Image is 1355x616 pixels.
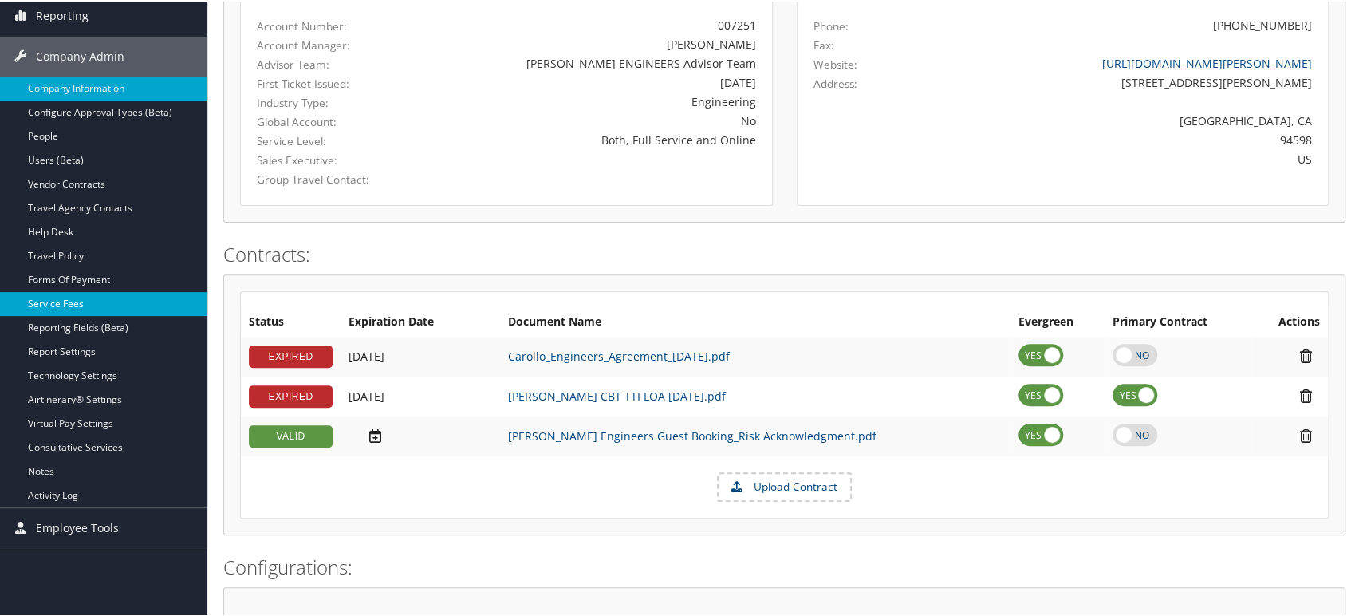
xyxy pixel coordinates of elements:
label: First Ticket Issued: [257,74,407,90]
div: [PHONE_NUMBER] [1213,15,1312,32]
div: [PERSON_NAME] [431,34,756,51]
div: EXPIRED [249,344,333,366]
label: Upload Contract [719,472,850,500]
label: Website: [813,55,857,71]
a: [URL][DOMAIN_NAME][PERSON_NAME] [1102,54,1312,69]
h2: Configurations: [223,552,1345,579]
th: Document Name [500,306,1010,335]
label: Global Account: [257,113,407,128]
label: Phone: [813,17,849,33]
label: Group Travel Contact: [257,170,407,186]
i: Remove Contract [1292,386,1320,403]
div: No [431,111,756,128]
span: Company Admin [36,35,124,75]
span: Employee Tools [36,507,119,547]
th: Status [241,306,341,335]
div: 94598 [943,130,1312,147]
div: [GEOGRAPHIC_DATA], CA [943,111,1312,128]
div: Add/Edit Date [349,426,492,443]
div: US [943,149,1312,166]
div: [STREET_ADDRESS][PERSON_NAME] [943,73,1312,89]
div: [PERSON_NAME] ENGINEERS Advisor Team [431,53,756,70]
th: Primary Contract [1105,306,1252,335]
label: Sales Executive: [257,151,407,167]
div: VALID [249,424,333,446]
div: [DATE] [431,73,756,89]
label: Advisor Team: [257,55,407,71]
th: Expiration Date [341,306,500,335]
div: EXPIRED [249,384,333,406]
label: Address: [813,74,857,90]
i: Remove Contract [1292,426,1320,443]
label: Fax: [813,36,834,52]
div: Add/Edit Date [349,348,492,362]
a: [PERSON_NAME] Engineers Guest Booking_Risk Acknowledgment.pdf [508,427,876,442]
div: Add/Edit Date [349,388,492,402]
span: [DATE] [349,387,384,402]
a: [PERSON_NAME] CBT TTI LOA [DATE].pdf [508,387,726,402]
label: Service Level: [257,132,407,148]
div: Both, Full Service and Online [431,130,756,147]
label: Industry Type: [257,93,407,109]
h2: Contracts: [223,239,1345,267]
div: 007251 [431,15,756,32]
label: Account Number: [257,17,407,33]
div: Engineering [431,92,756,109]
span: [DATE] [349,347,384,362]
i: Remove Contract [1292,346,1320,363]
th: Actions [1251,306,1328,335]
a: Carollo_Engineers_Agreement_[DATE].pdf [508,347,730,362]
label: Account Manager: [257,36,407,52]
th: Evergreen [1010,306,1105,335]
